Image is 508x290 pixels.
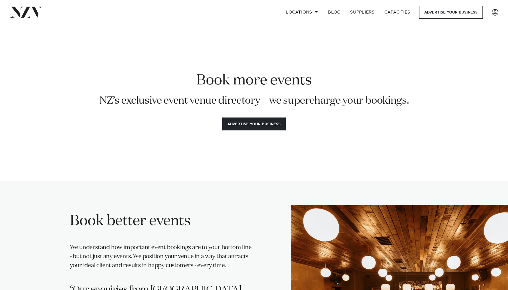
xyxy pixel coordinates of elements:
[419,6,483,19] a: Advertise your business
[70,212,254,230] h2: Book better events
[38,71,470,90] h1: Book more events
[38,95,470,107] p: NZ’s exclusive event venue directory – we supercharge your bookings.
[323,6,345,19] a: BLOG
[379,6,415,19] a: Capacities
[70,243,254,270] p: We understand how important event bookings are to your bottom line - but not just any events. We ...
[345,6,379,19] a: SUPPLIERS
[222,118,286,130] button: Advertise your business
[10,7,42,17] img: nzv-logo.png
[281,6,323,19] a: Locations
